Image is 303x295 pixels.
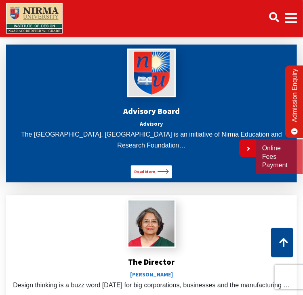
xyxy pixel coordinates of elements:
[10,270,293,280] p: [PERSON_NAME]
[6,3,63,34] img: main_logo
[123,106,180,116] a: Advisory Board
[10,129,293,151] p: The [GEOGRAPHIC_DATA], [GEOGRAPHIC_DATA] is an initiative of Nirma Education and Research Foundat...
[128,200,175,252] img: SANGITA-SHROFF_1991
[10,280,293,291] p: Design thinking is a buzz word [DATE] for big corporations, businesses and the manufacturing …
[10,119,293,129] p: Advisory
[128,257,175,267] a: The Director
[262,144,297,169] a: Online Fees Payment
[131,165,172,178] a: Read More
[128,50,175,96] img: New-Project
[134,169,155,175] span: Read More
[6,2,297,35] nav: Main navigation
